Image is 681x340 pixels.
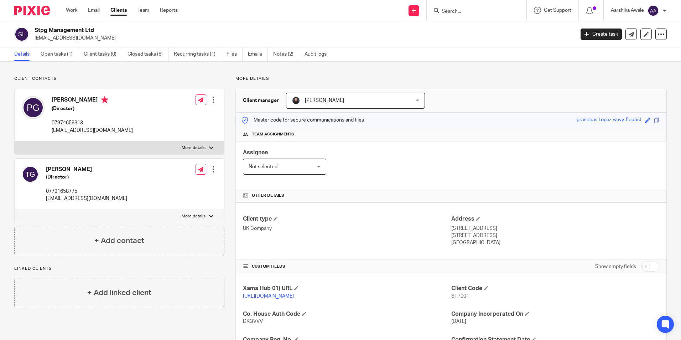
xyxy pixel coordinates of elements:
h4: Client type [243,215,451,223]
span: Other details [252,193,284,199]
h4: [PERSON_NAME] [46,166,127,173]
h4: Co. House Auth Code [243,310,451,318]
span: [PERSON_NAME] [305,98,344,103]
a: Team [137,7,149,14]
span: Team assignments [252,132,294,137]
p: [EMAIL_ADDRESS][DOMAIN_NAME] [52,127,133,134]
p: Client contacts [14,76,224,82]
a: Create task [581,29,622,40]
a: Notes (2) [273,47,299,61]
a: Files [227,47,243,61]
p: 07974659313 [52,119,133,127]
p: [EMAIL_ADDRESS][DOMAIN_NAME] [46,195,127,202]
a: Client tasks (0) [84,47,122,61]
label: Show empty fields [595,263,636,270]
a: Clients [110,7,127,14]
a: Audit logs [305,47,332,61]
p: More details [235,76,667,82]
a: Closed tasks (6) [128,47,168,61]
img: svg%3E [22,166,39,183]
p: Linked clients [14,266,224,272]
span: DKQVVV [243,319,263,324]
p: [STREET_ADDRESS] [451,225,659,232]
h3: Client manager [243,97,279,104]
p: 07791658775 [46,188,127,195]
h4: Client Code [451,285,659,292]
a: Email [88,7,100,14]
span: Get Support [544,8,571,13]
img: svg%3E [14,27,29,42]
img: Pixie [14,6,50,15]
i: Primary [101,96,108,103]
span: [DATE] [451,319,466,324]
a: [URL][DOMAIN_NAME] [243,294,294,299]
p: More details [182,213,206,219]
a: Open tasks (1) [41,47,78,61]
h4: Company Incorporated On [451,310,659,318]
p: More details [182,145,206,151]
h5: (Director) [46,174,127,181]
h2: Stpg Management Ltd [35,27,463,34]
a: Details [14,47,35,61]
p: UK Company [243,225,451,232]
p: [EMAIL_ADDRESS][DOMAIN_NAME] [35,35,570,42]
h4: + Add linked client [87,287,151,298]
span: Assignee [243,150,268,155]
a: Emails [248,47,268,61]
input: Search [441,9,505,15]
a: Recurring tasks (1) [174,47,221,61]
span: STP001 [451,294,469,299]
img: svg%3E [648,5,659,16]
a: Work [66,7,77,14]
a: Reports [160,7,178,14]
h4: + Add contact [94,235,144,246]
h4: Xama Hub 01) URL [243,285,451,292]
h5: (Director) [52,105,133,112]
p: Aarshika Awale [611,7,644,14]
img: svg%3E [22,96,45,119]
p: [STREET_ADDRESS] [451,232,659,239]
h4: CUSTOM FIELDS [243,264,451,269]
span: Not selected [249,164,277,169]
h4: Address [451,215,659,223]
div: grandpas-topaz-wavy-floutist [577,116,641,124]
p: Master code for secure communications and files [241,117,364,124]
img: My%20Photo.jpg [292,96,300,105]
h4: [PERSON_NAME] [52,96,133,105]
p: [GEOGRAPHIC_DATA] [451,239,659,246]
